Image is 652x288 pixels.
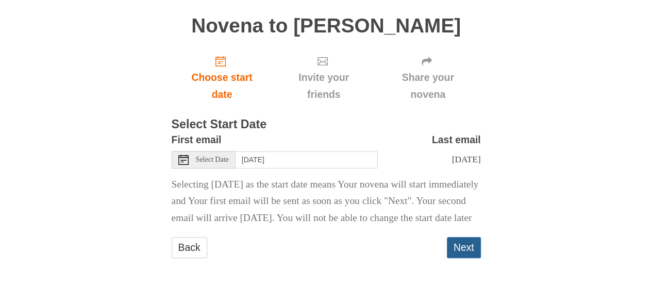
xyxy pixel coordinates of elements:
[172,131,222,148] label: First email
[447,237,481,258] button: Next
[172,237,207,258] a: Back
[172,118,481,131] h3: Select Start Date
[172,176,481,227] p: Selecting [DATE] as the start date means Your novena will start immediately and Your first email ...
[386,69,471,103] span: Share your novena
[172,47,273,108] a: Choose start date
[375,47,481,108] div: Click "Next" to confirm your start date first.
[272,47,375,108] div: Click "Next" to confirm your start date first.
[432,131,481,148] label: Last email
[282,69,364,103] span: Invite your friends
[236,151,378,168] input: Use the arrow keys to pick a date
[196,156,229,163] span: Select Date
[182,69,262,103] span: Choose start date
[172,15,481,37] h1: Novena to [PERSON_NAME]
[452,154,480,164] span: [DATE]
